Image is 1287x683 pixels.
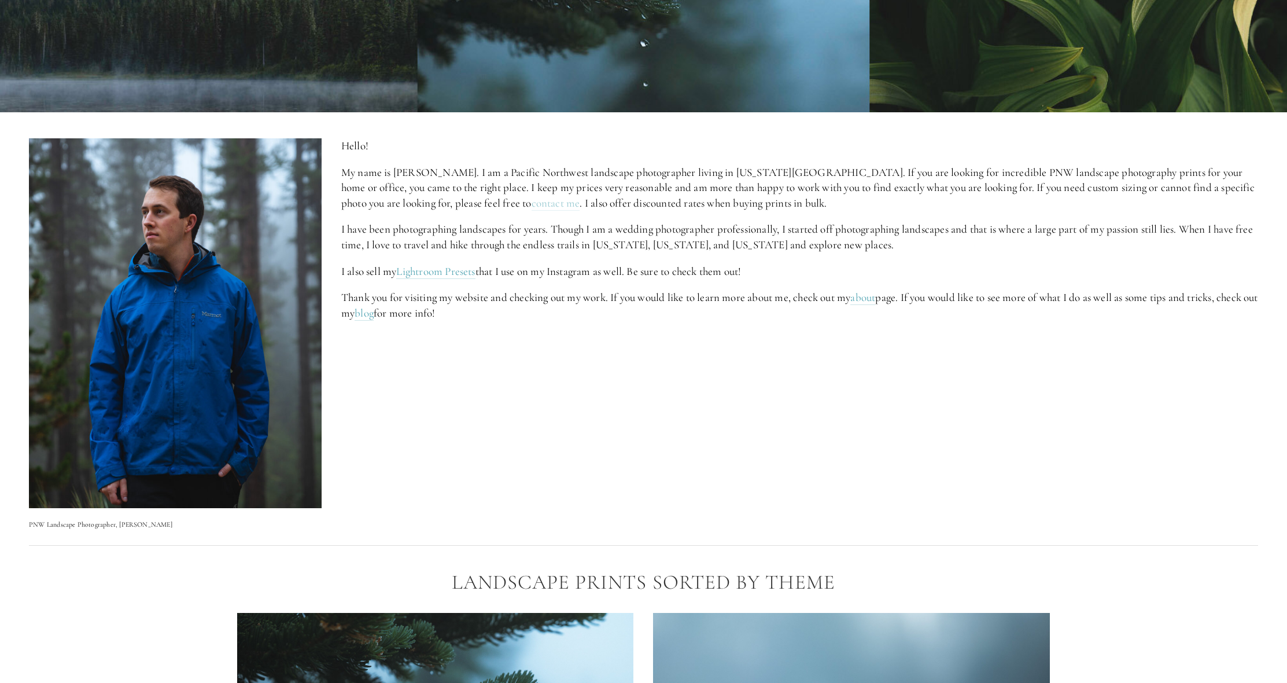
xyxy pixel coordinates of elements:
p: I have been photographing landscapes for years. Though I am a wedding photographer professionally... [341,222,1258,252]
p: Thank you for visiting my website and checking out my work. If you would like to learn more about... [341,290,1258,321]
p: Hello! [341,138,1258,154]
p: I also sell my that I use on my Instagram as well. Be sure to check them out! [341,264,1258,280]
p: PNW Landscape Photographer, [PERSON_NAME] [29,519,322,530]
h2: Landscape Prints Sorted by Theme [29,571,1258,594]
a: contact me [532,196,580,211]
a: Lightroom Presets [396,265,475,279]
p: My name is [PERSON_NAME]. I am a Pacific Northwest landscape photographer living in [US_STATE][GE... [341,165,1258,211]
a: about [850,291,875,305]
a: blog [355,306,374,321]
img: PNW Landscape Photographer, Zach Nichols [29,138,322,508]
